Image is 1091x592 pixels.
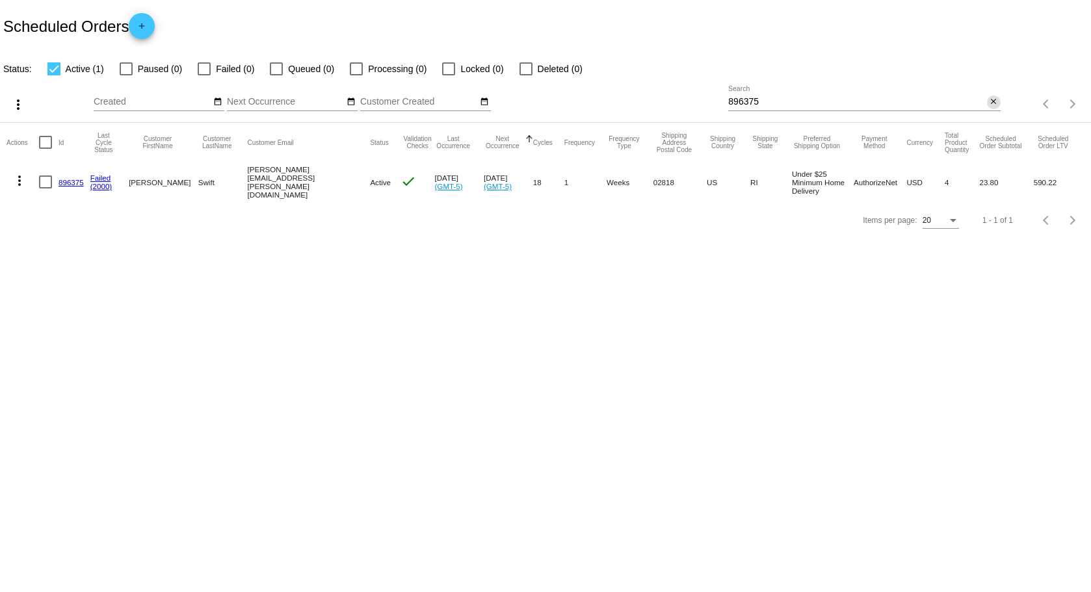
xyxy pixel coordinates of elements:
[750,162,792,202] mat-cell: RI
[989,97,998,107] mat-icon: close
[435,162,484,202] mat-cell: [DATE]
[533,162,564,202] mat-cell: 18
[347,97,356,107] mat-icon: date_range
[653,132,695,153] button: Change sorting for ShippingPostcode
[7,123,39,162] mat-header-cell: Actions
[138,61,182,77] span: Paused (0)
[248,138,294,146] button: Change sorting for CustomerEmail
[906,138,933,146] button: Change sorting for CurrencyIso
[401,174,416,189] mat-icon: check
[134,21,150,37] mat-icon: add
[12,173,27,188] mat-icon: more_vert
[607,162,653,202] mat-cell: Weeks
[1060,207,1086,233] button: Next page
[945,162,979,202] mat-cell: 4
[198,162,248,202] mat-cell: Swift
[923,216,959,225] mat-select: Items per page:
[90,182,112,190] a: (2000)
[533,138,553,146] button: Change sorting for Cycles
[1034,207,1060,233] button: Previous page
[987,96,1001,109] button: Clear
[728,97,986,107] input: Search
[1034,91,1060,117] button: Previous page
[401,123,435,162] mat-header-cell: Validation Checks
[945,123,979,162] mat-header-cell: Total Product Quantity
[59,138,64,146] button: Change sorting for Id
[3,64,32,74] span: Status:
[360,97,477,107] input: Customer Created
[653,162,707,202] mat-cell: 02818
[923,216,931,225] span: 20
[538,61,583,77] span: Deleted (0)
[480,97,489,107] mat-icon: date_range
[484,135,521,149] button: Change sorting for NextOccurrenceUtc
[792,135,842,149] button: Change sorting for PreferredShippingOption
[979,162,1033,202] mat-cell: 23.80
[94,97,211,107] input: Created
[1060,91,1086,117] button: Next page
[288,61,334,77] span: Queued (0)
[216,61,254,77] span: Failed (0)
[435,135,472,149] button: Change sorting for LastOccurrenceUtc
[129,135,187,149] button: Change sorting for CustomerFirstName
[854,162,906,202] mat-cell: AuthorizeNet
[198,135,236,149] button: Change sorting for CustomerLastName
[213,97,222,107] mat-icon: date_range
[707,162,750,202] mat-cell: US
[3,13,155,39] h2: Scheduled Orders
[564,162,607,202] mat-cell: 1
[460,61,503,77] span: Locked (0)
[863,216,917,225] div: Items per page:
[435,182,463,190] a: (GMT-5)
[982,216,1013,225] div: 1 - 1 of 1
[707,135,739,149] button: Change sorting for ShippingCountry
[1034,135,1073,149] button: Change sorting for LifetimeValue
[1034,162,1084,202] mat-cell: 590.22
[59,178,84,187] a: 896375
[227,97,344,107] input: Next Occurrence
[370,178,391,187] span: Active
[484,162,533,202] mat-cell: [DATE]
[368,61,427,77] span: Processing (0)
[66,61,104,77] span: Active (1)
[854,135,895,149] button: Change sorting for PaymentMethod.Type
[90,174,111,182] a: Failed
[370,138,388,146] button: Change sorting for Status
[484,182,512,190] a: (GMT-5)
[248,162,371,202] mat-cell: [PERSON_NAME][EMAIL_ADDRESS][PERSON_NAME][DOMAIN_NAME]
[90,132,117,153] button: Change sorting for LastProcessingCycleId
[10,97,26,112] mat-icon: more_vert
[750,135,780,149] button: Change sorting for ShippingState
[607,135,642,149] button: Change sorting for FrequencyType
[792,162,854,202] mat-cell: Under $25 Minimum Home Delivery
[564,138,595,146] button: Change sorting for Frequency
[906,162,945,202] mat-cell: USD
[129,162,198,202] mat-cell: [PERSON_NAME]
[979,135,1021,149] button: Change sorting for Subtotal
